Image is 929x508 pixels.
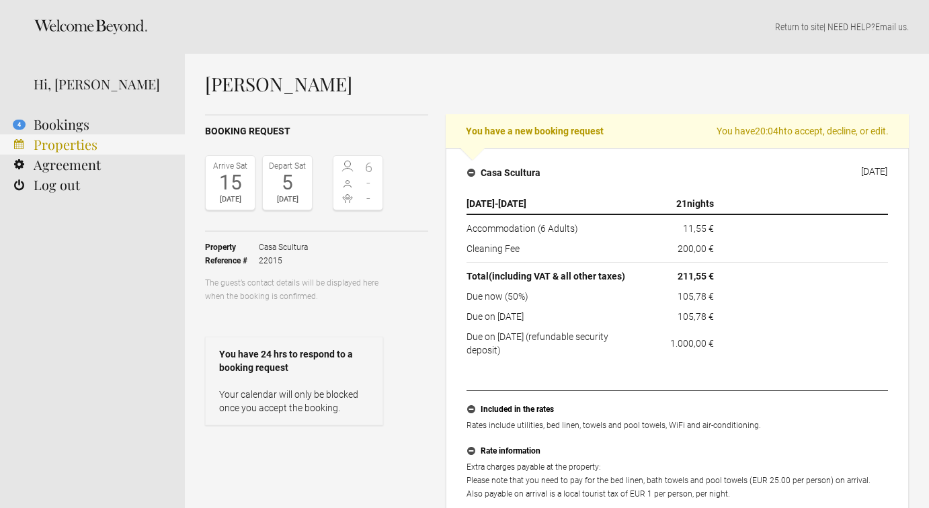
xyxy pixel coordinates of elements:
a: Return to site [775,22,823,32]
span: - [358,176,380,189]
td: Due now (50%) [467,286,635,306]
td: Accommodation (6 Adults) [467,214,635,239]
td: Due on [DATE] [467,306,635,327]
td: Due on [DATE] (refundable security deposit) [467,327,635,357]
span: 6 [358,161,380,174]
div: Hi, [PERSON_NAME] [34,74,165,94]
p: | NEED HELP? . [205,20,909,34]
flynt-notification-badge: 4 [13,120,26,130]
div: [DATE] [266,193,309,206]
strong: Property [205,241,259,254]
strong: Reference # [205,254,259,267]
span: [DATE] [467,198,495,209]
a: Email us [875,22,907,32]
p: Your calendar will only be blocked once you accept the booking. [219,388,369,415]
flynt-currency: 105,78 € [678,311,714,322]
h2: You have a new booking request [446,114,909,148]
flynt-countdown: 20:04h [755,126,784,136]
span: Casa Scultura [259,241,308,254]
p: The guest’s contact details will be displayed here when the booking is confirmed. [205,276,383,303]
button: Casa Scultura [DATE] [456,159,898,187]
div: 5 [266,173,309,193]
h4: Casa Scultura [467,166,540,179]
button: Rate information [467,443,888,460]
span: - [358,192,380,205]
flynt-currency: 200,00 € [678,243,714,254]
p: Rates include utilities, bed linen, towels and pool towels, WiFi and air-conditioning. [467,419,888,432]
span: 21 [676,198,687,209]
th: Total [467,263,635,287]
span: 22015 [259,254,308,267]
h1: [PERSON_NAME] [205,74,909,94]
th: - [467,194,635,214]
strong: You have 24 hrs to respond to a booking request [219,347,369,374]
button: Included in the rates [467,401,888,419]
div: [DATE] [209,193,251,206]
th: nights [635,194,719,214]
div: Depart Sat [266,159,309,173]
span: You have to accept, decline, or edit. [717,124,889,138]
span: (including VAT & all other taxes) [489,271,625,282]
p: Extra charges payable at the property: Please note that you need to pay for the bed linen, bath t... [467,460,888,501]
td: Cleaning Fee [467,239,635,263]
div: 15 [209,173,251,193]
flynt-currency: 1.000,00 € [670,338,714,349]
flynt-currency: 105,78 € [678,291,714,302]
flynt-currency: 211,55 € [678,271,714,282]
flynt-currency: 11,55 € [683,223,714,234]
div: Arrive Sat [209,159,251,173]
div: [DATE] [861,166,887,177]
h2: Booking request [205,124,428,138]
span: [DATE] [498,198,526,209]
